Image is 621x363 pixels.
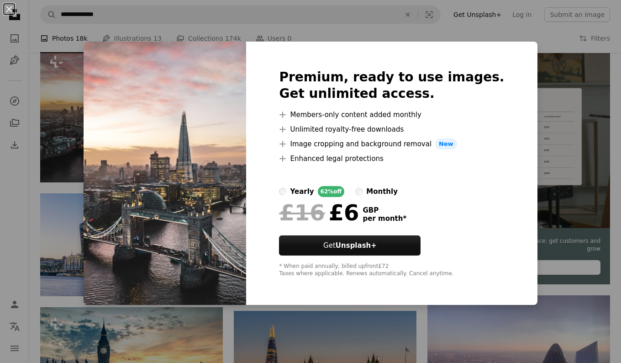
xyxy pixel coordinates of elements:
span: GBP [363,206,406,214]
span: per month * [363,214,406,223]
div: * When paid annually, billed upfront £72 Taxes where applicable. Renews automatically. Cancel any... [279,263,504,278]
li: Enhanced legal protections [279,153,504,164]
li: Members-only content added monthly [279,109,504,120]
div: monthly [366,186,398,197]
button: GetUnsplash+ [279,235,421,256]
span: £16 [279,201,325,224]
div: yearly [290,186,314,197]
input: yearly62%off [279,188,286,195]
input: monthly [355,188,363,195]
li: Image cropping and background removal [279,139,504,149]
strong: Unsplash+ [336,241,377,250]
div: 62% off [318,186,345,197]
img: premium_photo-1682056762907-23d08f913805 [84,42,246,305]
span: New [435,139,457,149]
h2: Premium, ready to use images. Get unlimited access. [279,69,504,102]
li: Unlimited royalty-free downloads [279,124,504,135]
div: £6 [279,201,359,224]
